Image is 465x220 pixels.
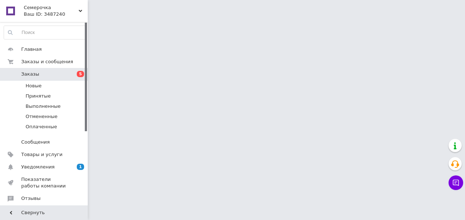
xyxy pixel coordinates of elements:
span: Показатели работы компании [21,176,68,189]
span: Выполненные [26,103,61,110]
span: Отмененные [26,113,57,120]
span: Семерочка [24,4,79,11]
span: Главная [21,46,42,53]
span: Заказы и сообщения [21,58,73,65]
span: Уведомления [21,164,54,170]
div: Ваш ID: 3487240 [24,11,88,18]
span: Товары и услуги [21,151,63,158]
span: Принятые [26,93,51,99]
span: Оплаченные [26,124,57,130]
span: 1 [77,164,84,170]
span: Отзывы [21,195,41,202]
span: 5 [77,71,84,77]
span: Сообщения [21,139,50,145]
input: Поиск [4,26,86,39]
span: Новые [26,83,42,89]
span: Заказы [21,71,39,77]
button: Чат с покупателем [449,175,463,190]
